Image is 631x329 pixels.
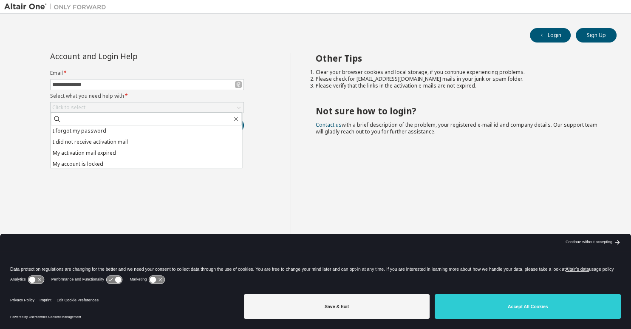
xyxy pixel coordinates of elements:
[50,93,244,99] label: Select what you need help with
[316,53,601,64] h2: Other Tips
[316,121,597,135] span: with a brief description of the problem, your registered e-mail id and company details. Our suppo...
[52,104,85,111] div: Click to select
[316,82,601,89] li: Please verify that the links in the activation e-mails are not expired.
[316,121,342,128] a: Contact us
[51,125,242,136] li: I forgot my password
[51,102,243,113] div: Click to select
[576,28,617,43] button: Sign Up
[50,53,205,60] div: Account and Login Help
[316,69,601,76] li: Clear your browser cookies and local storage, if you continue experiencing problems.
[316,76,601,82] li: Please check for [EMAIL_ADDRESS][DOMAIN_NAME] mails in your junk or spam folder.
[316,105,601,116] h2: Not sure how to login?
[530,28,571,43] button: Login
[4,3,110,11] img: Altair One
[50,70,244,77] label: Email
